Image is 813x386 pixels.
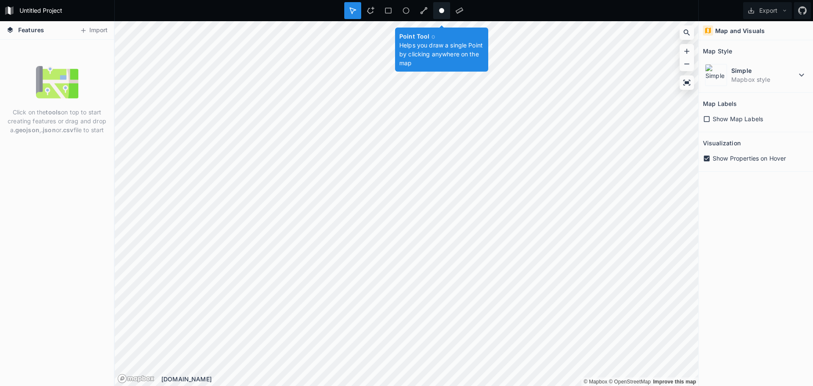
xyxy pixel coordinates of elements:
[703,44,732,58] h2: Map Style
[75,24,112,37] button: Import
[18,25,44,34] span: Features
[715,26,765,35] h4: Map and Visuals
[46,108,61,116] strong: tools
[6,108,108,134] p: Click on the on top to start creating features or drag and drop a , or file to start
[399,32,484,41] h4: Point Tool
[713,114,763,123] span: Show Map Labels
[161,375,698,383] div: [DOMAIN_NAME]
[743,2,792,19] button: Export
[61,126,74,133] strong: .csv
[609,379,651,385] a: OpenStreetMap
[703,97,737,110] h2: Map Labels
[431,33,435,40] span: o
[41,126,56,133] strong: .json
[14,126,39,133] strong: .geojson
[713,154,786,163] span: Show Properties on Hover
[399,41,484,67] p: Helps you draw a single Point by clicking anywhere on the map
[731,66,796,75] dt: Simple
[36,61,78,103] img: empty
[705,64,727,86] img: Simple
[731,75,796,84] dd: Mapbox style
[653,379,696,385] a: Map feedback
[117,374,155,383] a: Mapbox logo
[583,379,607,385] a: Mapbox
[703,136,741,150] h2: Visualization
